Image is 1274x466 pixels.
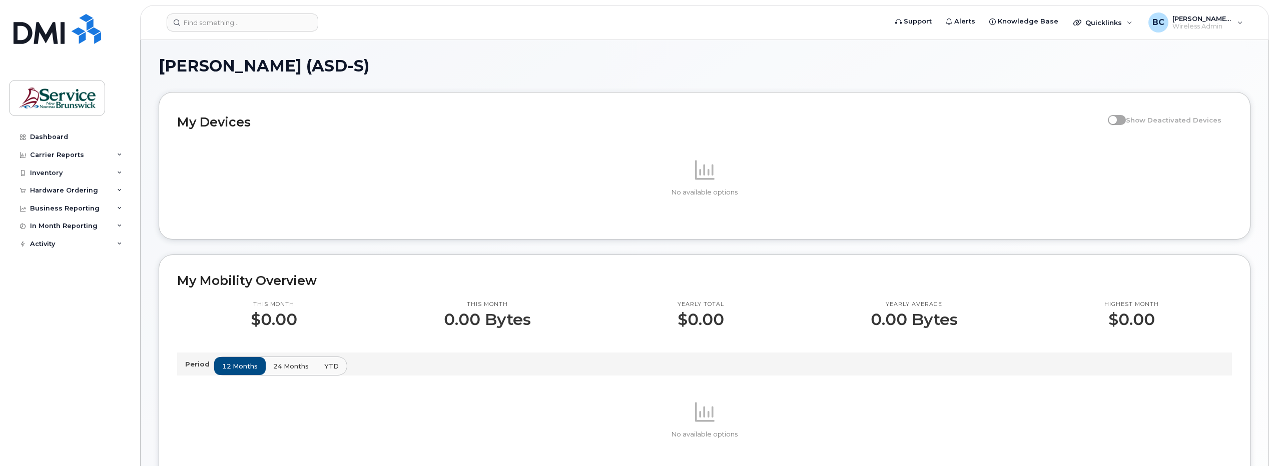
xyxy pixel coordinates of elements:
[1104,300,1159,308] p: Highest month
[251,310,297,328] p: $0.00
[678,300,724,308] p: Yearly total
[444,310,531,328] p: 0.00 Bytes
[251,300,297,308] p: This month
[1104,310,1159,328] p: $0.00
[185,359,214,369] p: Period
[1126,116,1221,124] span: Show Deactivated Devices
[177,188,1232,197] p: No available options
[871,300,958,308] p: Yearly average
[678,310,724,328] p: $0.00
[273,361,309,371] span: 24 months
[177,430,1232,439] p: No available options
[177,114,1103,129] h2: My Devices
[444,300,531,308] p: This month
[1108,110,1116,118] input: Show Deactivated Devices
[871,310,958,328] p: 0.00 Bytes
[324,361,339,371] span: YTD
[159,58,369,73] span: [PERSON_NAME] (ASD-S)
[177,273,1232,288] h2: My Mobility Overview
